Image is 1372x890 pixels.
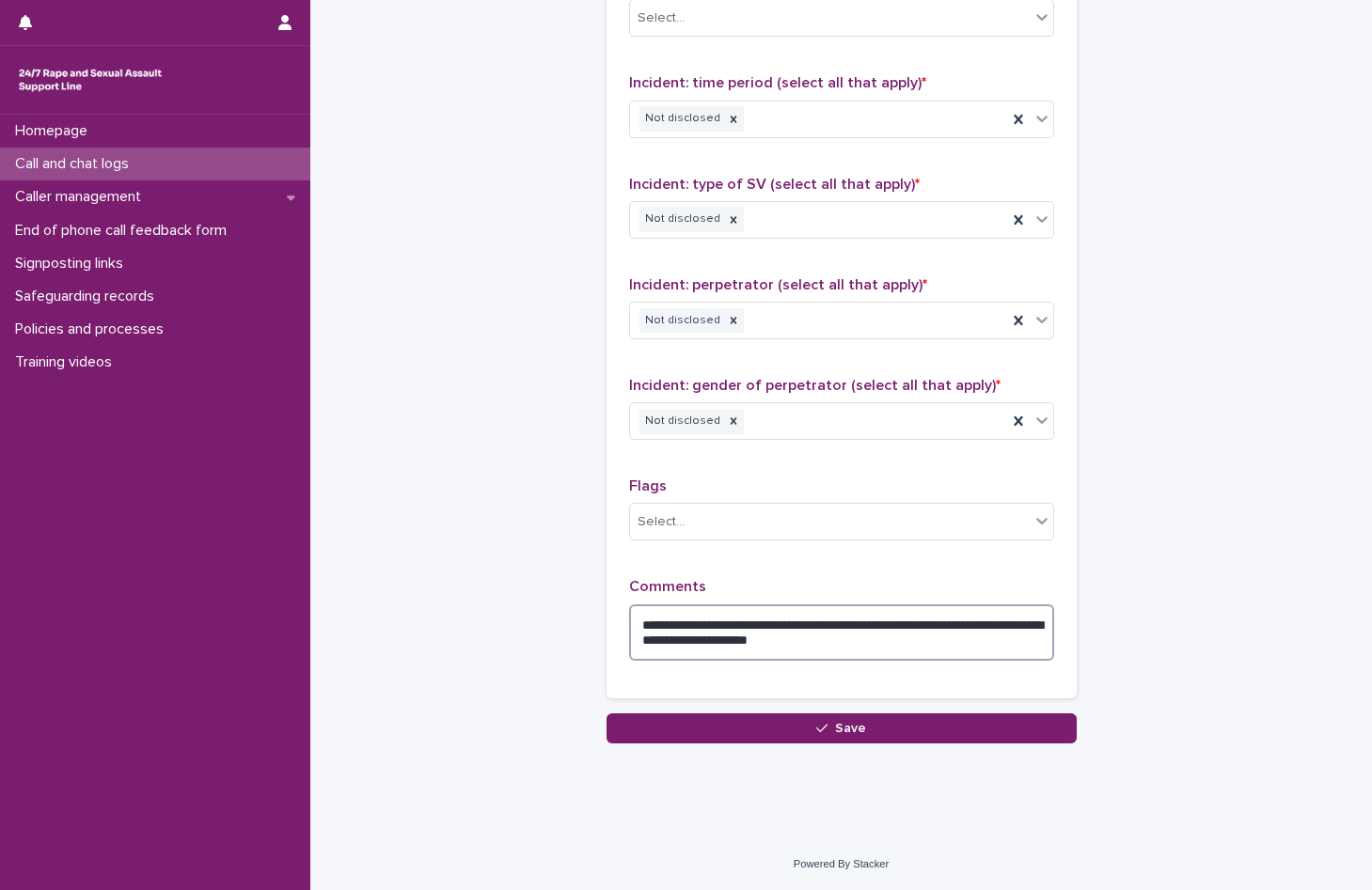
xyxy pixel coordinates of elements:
[639,106,723,132] div: Not disclosed
[629,177,920,192] span: Incident: type of SV (select all that apply)
[638,512,685,532] div: Select...
[8,255,138,273] p: Signposting links
[638,8,685,28] div: Select...
[629,277,927,292] span: Incident: perpetrator (select all that apply)
[639,308,723,334] div: Not disclosed
[639,207,723,232] div: Not disclosed
[629,378,1001,393] span: Incident: gender of perpetrator (select all that apply)
[639,409,723,434] div: Not disclosed
[8,320,179,338] p: Policies and processes
[835,722,866,735] span: Save
[8,288,169,305] p: Safeguarding records
[8,122,103,140] p: Homepage
[629,478,667,493] span: Flags
[8,188,156,206] p: Caller management
[8,353,127,371] p: Training videos
[629,579,706,594] span: Comments
[8,222,242,240] p: End of phone call feedback form
[607,713,1077,743] button: Save
[629,75,926,90] span: Incident: time period (select all that apply)
[8,155,144,173] p: Call and chat logs
[15,61,166,99] img: rhQMoQhaT3yELyF149Cw
[794,858,889,869] a: Powered By Stacker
